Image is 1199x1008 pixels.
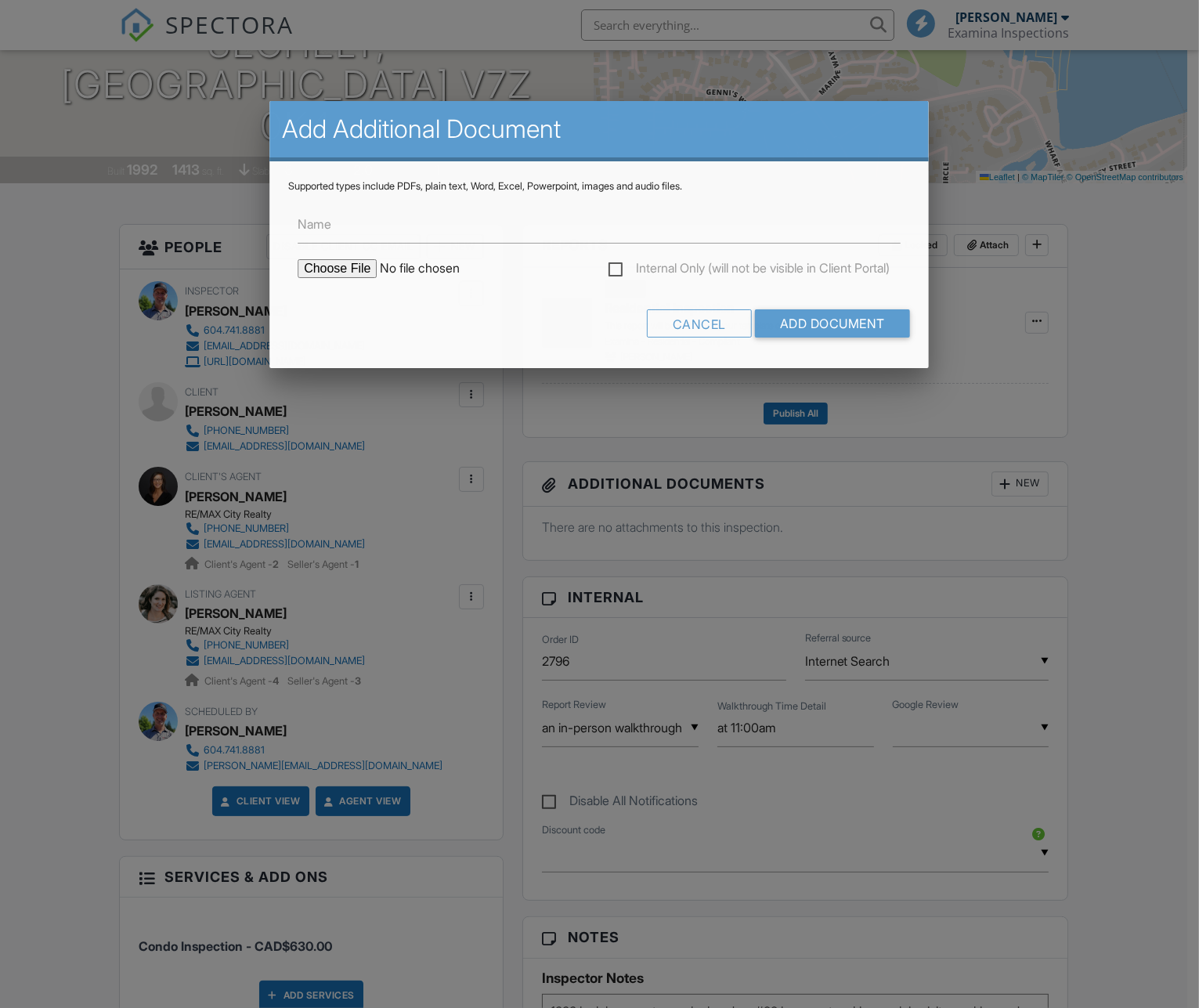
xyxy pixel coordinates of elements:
label: Internal Only (will not be visible in Client Portal) [609,261,890,280]
input: Add Document [755,309,910,338]
h2: Add Additional Document [283,114,917,145]
div: Supported types include PDFs, plain text, Word, Excel, Powerpoint, images and audio files. [289,180,911,193]
div: Cancel [647,309,752,338]
label: Name [298,215,332,233]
